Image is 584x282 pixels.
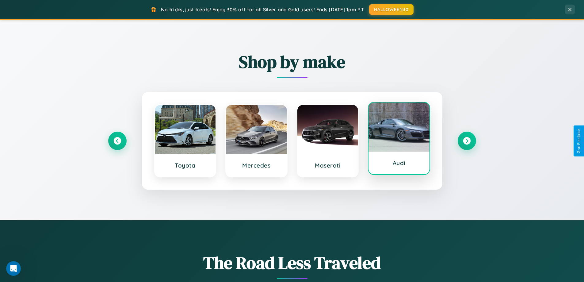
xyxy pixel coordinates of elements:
[6,261,21,276] iframe: Intercom live chat
[108,251,476,275] h1: The Road Less Traveled
[303,162,352,169] h3: Maserati
[232,162,281,169] h3: Mercedes
[369,4,414,15] button: HALLOWEEN30
[577,129,581,153] div: Give Feedback
[108,50,476,74] h2: Shop by make
[161,162,210,169] h3: Toyota
[375,159,423,167] h3: Audi
[161,6,365,13] span: No tricks, just treats! Enjoy 30% off for all Silver and Gold users! Ends [DATE] 1pm PT.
